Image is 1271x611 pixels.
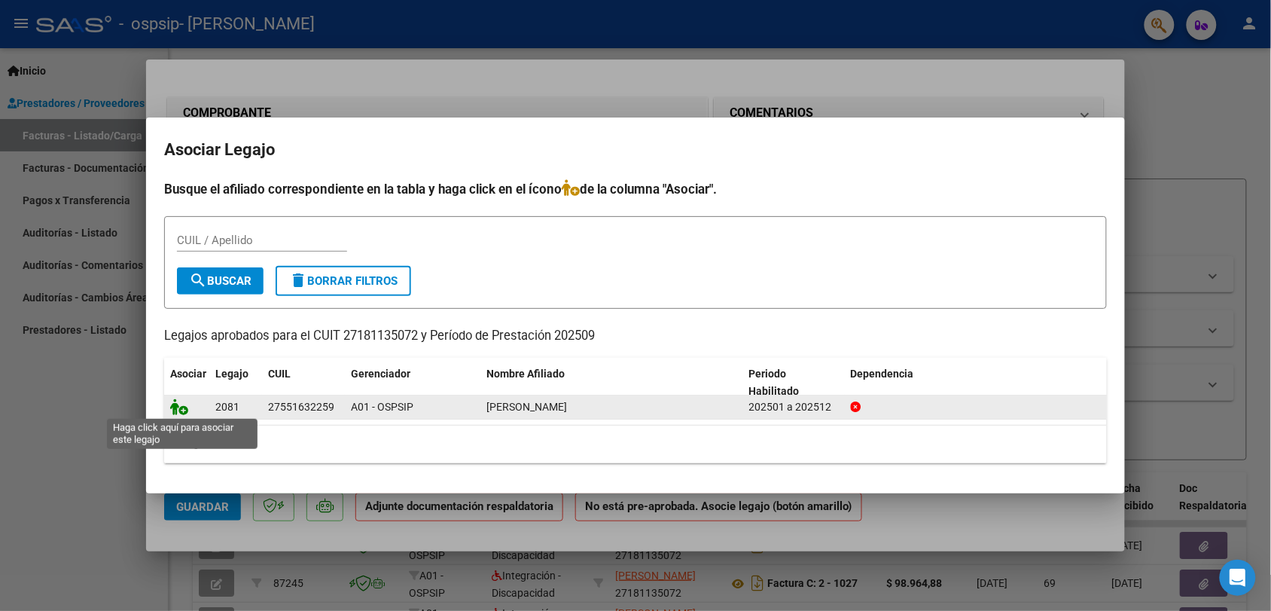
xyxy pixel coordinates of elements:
[749,399,839,416] div: 202501 a 202512
[268,399,334,416] div: 27551632259
[170,368,206,380] span: Asociar
[262,358,345,408] datatable-header-cell: CUIL
[209,358,262,408] datatable-header-cell: Legajo
[289,271,307,289] mat-icon: delete
[845,358,1108,408] datatable-header-cell: Dependencia
[189,271,207,289] mat-icon: search
[164,136,1107,164] h2: Asociar Legajo
[164,179,1107,199] h4: Busque el afiliado correspondiente en la tabla y haga click en el ícono de la columna "Asociar".
[743,358,845,408] datatable-header-cell: Periodo Habilitado
[351,401,413,413] span: A01 - OSPSIP
[749,368,800,397] span: Periodo Habilitado
[276,266,411,296] button: Borrar Filtros
[164,426,1107,463] div: 1 registros
[345,358,480,408] datatable-header-cell: Gerenciador
[268,368,291,380] span: CUIL
[164,327,1107,346] p: Legajos aprobados para el CUIT 27181135072 y Período de Prestación 202509
[189,274,251,288] span: Buscar
[289,274,398,288] span: Borrar Filtros
[215,368,248,380] span: Legajo
[164,358,209,408] datatable-header-cell: Asociar
[351,368,410,380] span: Gerenciador
[486,401,567,413] span: VERGARA GIULIANA BELEN
[1220,560,1256,596] div: Open Intercom Messenger
[480,358,743,408] datatable-header-cell: Nombre Afiliado
[486,368,565,380] span: Nombre Afiliado
[215,401,239,413] span: 2081
[177,267,264,295] button: Buscar
[851,368,914,380] span: Dependencia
